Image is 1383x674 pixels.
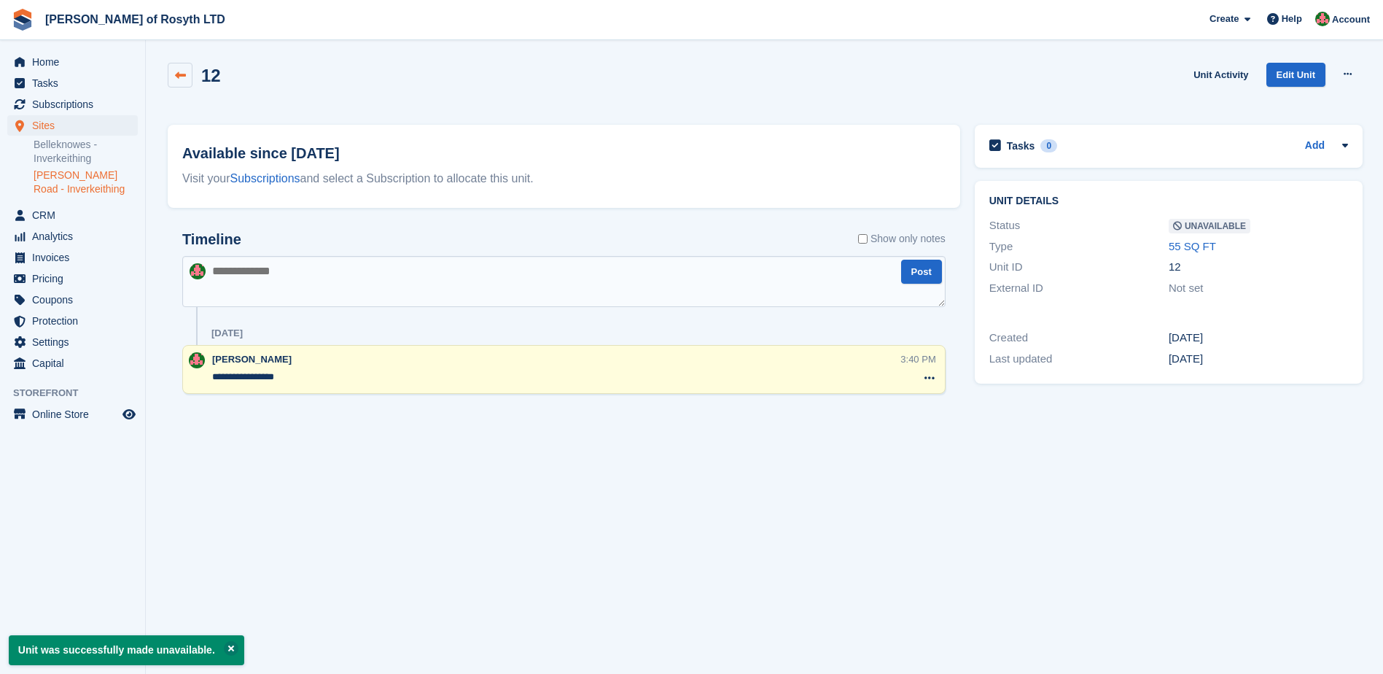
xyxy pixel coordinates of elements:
[182,170,946,187] div: Visit your and select a Subscription to allocate this unit.
[7,226,138,247] a: menu
[1315,12,1330,26] img: Susan Fleming
[1169,351,1348,368] div: [DATE]
[7,73,138,93] a: menu
[120,406,138,423] a: Preview store
[32,268,120,289] span: Pricing
[32,290,120,310] span: Coupons
[1007,139,1035,152] h2: Tasks
[7,268,138,289] a: menu
[32,311,120,331] span: Protection
[989,351,1169,368] div: Last updated
[32,247,120,268] span: Invoices
[32,353,120,373] span: Capital
[201,66,221,85] h2: 12
[1332,12,1370,27] span: Account
[858,231,946,247] label: Show only notes
[1282,12,1302,26] span: Help
[7,94,138,115] a: menu
[989,259,1169,276] div: Unit ID
[34,138,138,166] a: Belleknowes - Inverkeithing
[1169,219,1250,233] span: Unavailable
[9,635,244,665] p: Unit was successfully made unavailable.
[7,205,138,225] a: menu
[1188,63,1254,87] a: Unit Activity
[7,311,138,331] a: menu
[900,352,935,366] div: 3:40 PM
[189,352,205,368] img: Susan Fleming
[1169,280,1348,297] div: Not set
[32,94,120,115] span: Subscriptions
[1169,240,1216,252] a: 55 SQ FT
[7,353,138,373] a: menu
[32,332,120,352] span: Settings
[858,231,868,247] input: Show only notes
[13,386,145,400] span: Storefront
[989,195,1348,207] h2: Unit details
[32,115,120,136] span: Sites
[989,280,1169,297] div: External ID
[32,404,120,425] span: Online Store
[39,7,231,31] a: [PERSON_NAME] of Rosyth LTD
[182,142,946,164] h2: Available since [DATE]
[1305,138,1325,155] a: Add
[1040,139,1057,152] div: 0
[989,330,1169,346] div: Created
[212,354,292,365] span: [PERSON_NAME]
[1209,12,1239,26] span: Create
[7,52,138,72] a: menu
[182,231,241,248] h2: Timeline
[211,328,243,339] div: [DATE]
[190,263,206,279] img: Susan Fleming
[34,168,138,196] a: [PERSON_NAME] Road - Inverkeithing
[32,226,120,247] span: Analytics
[32,73,120,93] span: Tasks
[1169,259,1348,276] div: 12
[230,172,300,185] a: Subscriptions
[32,205,120,225] span: CRM
[7,404,138,425] a: menu
[1266,63,1325,87] a: Edit Unit
[7,332,138,352] a: menu
[989,239,1169,255] div: Type
[901,260,942,284] button: Post
[989,217,1169,234] div: Status
[7,247,138,268] a: menu
[1169,330,1348,346] div: [DATE]
[12,9,34,31] img: stora-icon-8386f47178a22dfd0bd8f6a31ec36ba5ce8667c1dd55bd0f319d3a0aa187defe.svg
[7,115,138,136] a: menu
[32,52,120,72] span: Home
[7,290,138,310] a: menu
